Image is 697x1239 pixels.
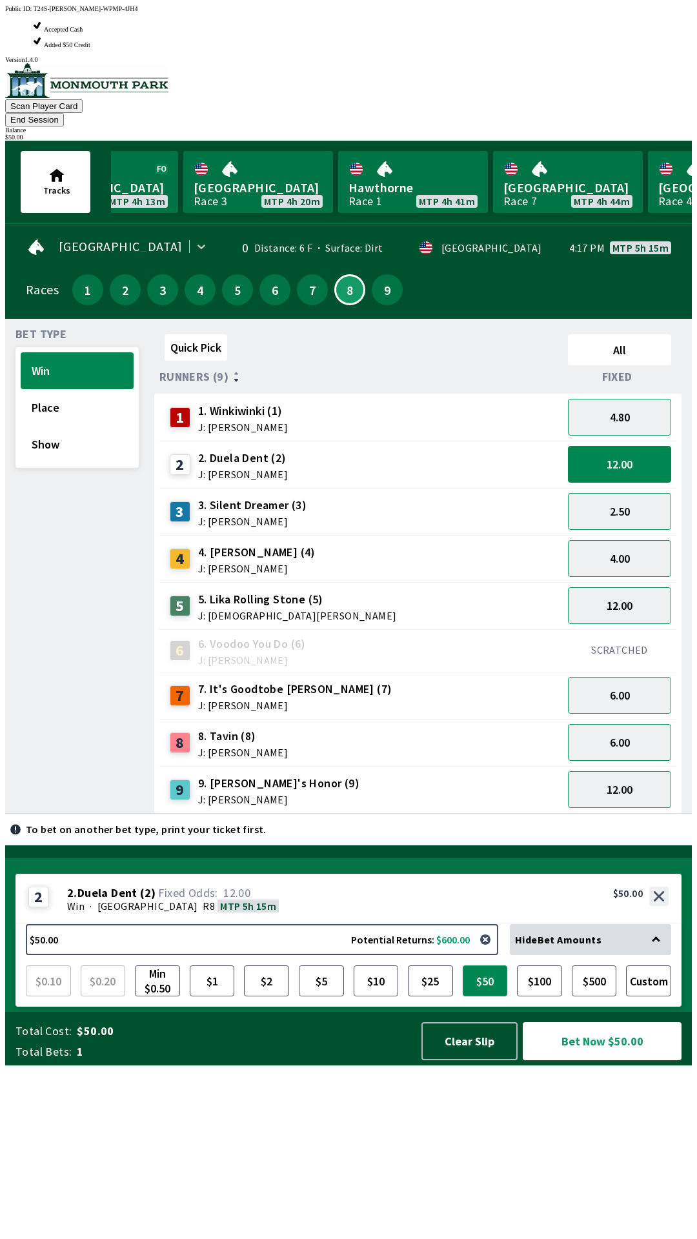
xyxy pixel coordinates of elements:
div: Race 7 [503,196,537,206]
span: Quick Pick [170,340,221,355]
span: $25 [411,969,450,993]
div: Balance [5,126,692,134]
button: 7 [297,274,328,305]
div: Version 1.4.0 [5,56,692,63]
span: 6.00 [610,735,630,750]
span: 2. Duela Dent (2) [198,450,288,467]
a: [GEOGRAPHIC_DATA]Race 3MTP 4h 20m [183,151,333,213]
button: Min $0.50 [135,965,180,996]
a: [GEOGRAPHIC_DATA]Race 7MTP 4h 44m [493,151,643,213]
span: 8 [339,287,361,293]
div: Race 4 [658,196,692,206]
span: J: [PERSON_NAME] [198,655,306,665]
div: $ 50.00 [5,134,692,141]
button: 8 [334,274,365,305]
span: Added $50 Credit [44,41,90,48]
button: 5 [222,274,253,305]
img: venue logo [5,63,168,98]
span: Distance: 6 F [254,241,312,254]
button: 6.00 [568,677,671,714]
span: Place [32,400,123,415]
button: $100 [517,965,562,996]
span: 4.00 [610,551,630,566]
span: $500 [575,969,614,993]
button: $5 [299,965,344,996]
span: 3. Silent Dreamer (3) [198,497,307,514]
button: Bet Now $50.00 [523,1022,682,1060]
div: 6 [170,640,190,661]
span: [GEOGRAPHIC_DATA] [194,179,323,196]
span: Accepted Cash [44,26,83,33]
div: [GEOGRAPHIC_DATA] [441,243,542,253]
button: Win [21,352,134,389]
span: 7 [300,285,325,294]
span: 9. [PERSON_NAME]'s Honor (9) [198,775,359,792]
span: $100 [520,969,559,993]
span: Win [67,900,85,912]
button: 2.50 [568,493,671,530]
button: Custom [626,965,671,996]
span: Tracks [43,185,70,196]
button: All [568,334,671,365]
div: Race 3 [194,196,227,206]
div: Public ID: [5,5,692,12]
div: 8 [170,732,190,753]
div: 1 [170,407,190,428]
span: J: [PERSON_NAME] [198,516,307,527]
button: 4.00 [568,540,671,577]
button: 9 [372,274,403,305]
span: Hawthorne [348,179,478,196]
span: · [90,900,92,912]
div: Race 1 [348,196,382,206]
span: J: [PERSON_NAME] [198,563,316,574]
span: MTP 4h 13m [109,196,165,206]
span: J: [PERSON_NAME] [198,700,392,710]
div: 7 [170,685,190,706]
button: $500 [572,965,617,996]
span: 7. It's Goodtobe [PERSON_NAME] (7) [198,681,392,698]
span: 4 [188,285,212,294]
button: 3 [147,274,178,305]
div: 0 [228,243,249,253]
button: 4 [185,274,216,305]
span: 6.00 [610,688,630,703]
span: Duela Dent [77,887,137,900]
span: MTP 4h 20m [264,196,320,206]
span: Custom [629,969,668,993]
span: 1 [77,1044,409,1060]
button: $2 [244,965,289,996]
p: To bet on another bet type, print your ticket first. [26,824,267,834]
span: MTP 4h 44m [574,196,630,206]
span: J: [DEMOGRAPHIC_DATA][PERSON_NAME] [198,610,397,621]
button: 12.00 [568,446,671,483]
span: Bet Type [15,329,66,339]
span: 12.00 [223,885,250,900]
button: 6 [259,274,290,305]
span: $10 [357,969,396,993]
button: $50 [463,965,508,996]
button: Scan Player Card [5,99,83,113]
button: 6.00 [568,724,671,761]
span: 12.00 [607,598,632,613]
span: 5 [225,285,250,294]
span: Surface: Dirt [312,241,383,254]
span: Total Bets: [15,1044,72,1060]
button: $1 [190,965,235,996]
span: 1. Winkiwinki (1) [198,403,288,419]
span: 2.50 [610,504,630,519]
span: MTP 4h 41m [419,196,475,206]
span: [GEOGRAPHIC_DATA] [503,179,632,196]
div: SCRATCHED [568,643,671,656]
span: Show [32,437,123,452]
span: ( 2 ) [140,887,156,900]
span: [GEOGRAPHIC_DATA] [59,241,183,252]
span: Fixed [602,372,632,382]
span: Win [32,363,123,378]
span: 9 [375,285,399,294]
button: $10 [354,965,399,996]
span: 1 [76,285,100,294]
span: 6 [263,285,287,294]
button: 1 [72,274,103,305]
button: Quick Pick [165,334,227,361]
span: J: [PERSON_NAME] [198,469,288,479]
